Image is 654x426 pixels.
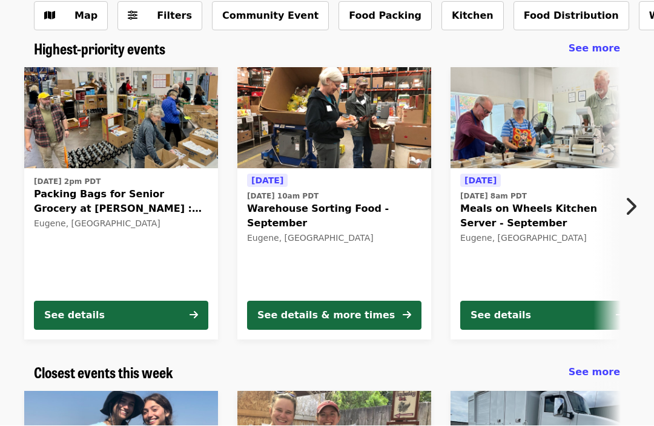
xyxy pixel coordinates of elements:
[257,309,395,323] div: See details & more times
[24,68,218,340] a: See details for "Packing Bags for Senior Grocery at Bailey Hill : October"
[624,195,636,218] i: chevron-right icon
[403,310,411,321] i: arrow-right icon
[614,190,654,224] button: Next item
[251,176,283,186] span: [DATE]
[34,188,208,217] span: Packing Bags for Senior Grocery at [PERSON_NAME] : October
[190,310,198,321] i: arrow-right icon
[460,202,635,231] span: Meals on Wheels Kitchen Server - September
[212,2,329,31] button: Community Event
[157,10,192,22] span: Filters
[451,68,644,340] a: See details for "Meals on Wheels Kitchen Server - September"
[34,219,208,229] div: Eugene, [GEOGRAPHIC_DATA]
[460,191,527,202] time: [DATE] 8am PDT
[34,177,101,188] time: [DATE] 2pm PDT
[128,10,137,22] i: sliders-h icon
[247,191,319,202] time: [DATE] 10am PDT
[34,38,165,59] span: Highest-priority events
[24,41,630,58] div: Highest-priority events
[569,43,620,54] span: See more
[339,2,432,31] button: Food Packing
[441,2,504,31] button: Kitchen
[471,309,531,323] div: See details
[117,2,202,31] button: Filters (0 selected)
[34,2,108,31] button: Show map view
[569,42,620,56] a: See more
[247,202,421,231] span: Warehouse Sorting Food - September
[34,364,173,382] a: Closest events this week
[569,367,620,378] span: See more
[24,68,218,169] img: Packing Bags for Senior Grocery at Bailey Hill : October organized by FOOD For Lane County
[34,362,173,383] span: Closest events this week
[74,10,97,22] span: Map
[464,176,497,186] span: [DATE]
[34,41,165,58] a: Highest-priority events
[24,364,630,382] div: Closest events this week
[569,365,620,380] a: See more
[44,10,55,22] i: map icon
[460,301,635,330] button: See details
[451,68,644,169] img: Meals on Wheels Kitchen Server - September organized by FOOD For Lane County
[44,309,105,323] div: See details
[34,301,208,330] button: See details
[237,68,431,169] img: Warehouse Sorting Food - September organized by FOOD For Lane County
[247,234,421,244] div: Eugene, [GEOGRAPHIC_DATA]
[237,68,431,340] a: See details for "Warehouse Sorting Food - September"
[247,301,421,330] button: See details & more times
[460,234,635,244] div: Eugene, [GEOGRAPHIC_DATA]
[514,2,629,31] button: Food Distribution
